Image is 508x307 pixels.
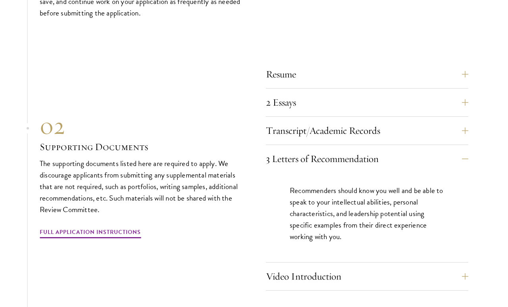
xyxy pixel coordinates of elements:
[290,185,444,242] p: Recommenders should know you well and be able to speak to your intellectual abilities, personal c...
[266,93,468,112] button: 2 Essays
[40,112,242,140] div: 02
[266,149,468,168] button: 3 Letters of Recommendation
[40,227,141,239] a: Full Application Instructions
[266,267,468,286] button: Video Introduction
[40,158,242,215] p: The supporting documents listed here are required to apply. We discourage applicants from submitt...
[40,140,242,154] h3: Supporting Documents
[266,65,468,84] button: Resume
[266,121,468,140] button: Transcript/Academic Records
